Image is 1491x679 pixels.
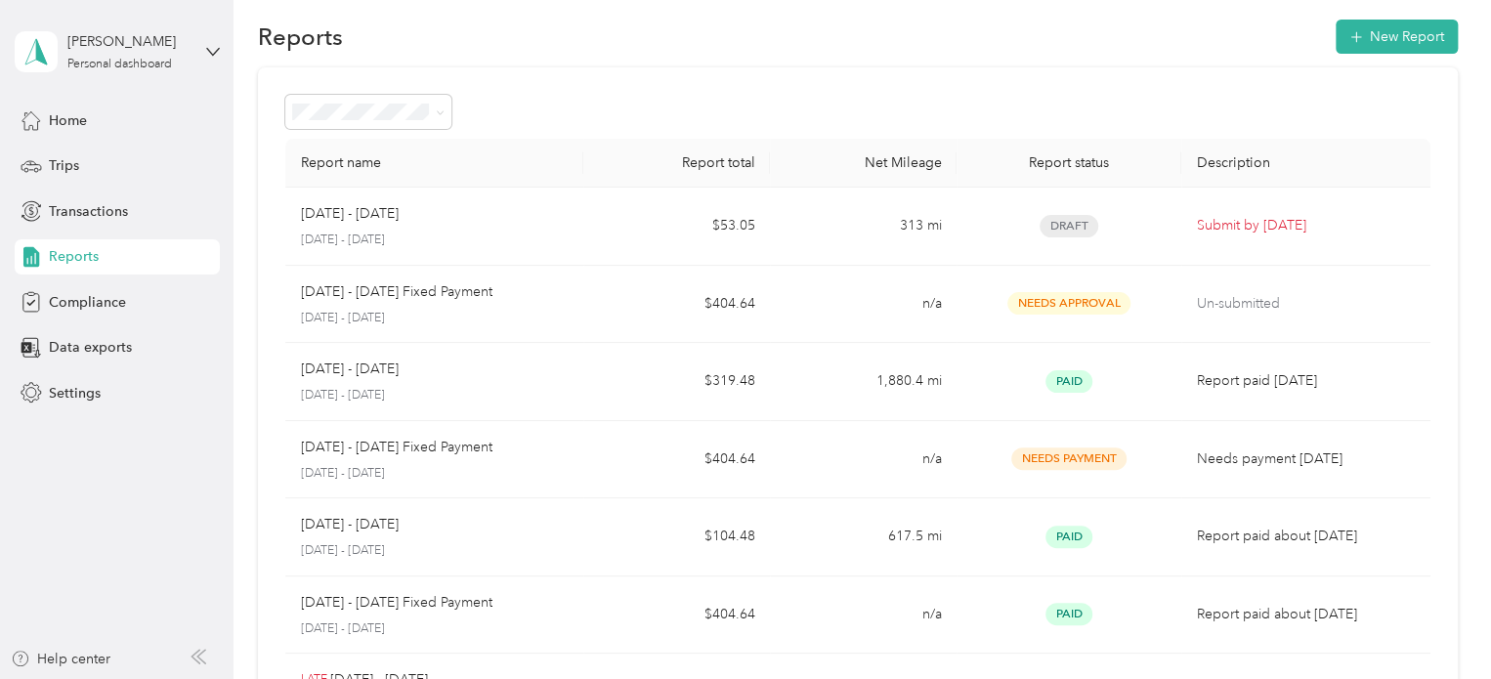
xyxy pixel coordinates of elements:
[583,576,770,655] td: $404.64
[11,649,110,669] button: Help center
[770,343,957,421] td: 1,880.4 mi
[1181,139,1430,188] th: Description
[49,383,101,403] span: Settings
[1197,448,1415,470] p: Needs payment [DATE]
[301,592,492,614] p: [DATE] - [DATE] Fixed Payment
[285,139,584,188] th: Report name
[1197,370,1415,392] p: Report paid [DATE]
[1045,603,1092,625] span: Paid
[301,281,492,303] p: [DATE] - [DATE] Fixed Payment
[1382,570,1491,679] iframe: Everlance-gr Chat Button Frame
[301,310,569,327] p: [DATE] - [DATE]
[1011,447,1127,470] span: Needs Payment
[49,337,132,358] span: Data exports
[583,498,770,576] td: $104.48
[49,292,126,313] span: Compliance
[770,188,957,266] td: 313 mi
[583,139,770,188] th: Report total
[583,266,770,344] td: $404.64
[1197,215,1415,236] p: Submit by [DATE]
[583,343,770,421] td: $319.48
[301,387,569,404] p: [DATE] - [DATE]
[770,498,957,576] td: 617.5 mi
[770,421,957,499] td: n/a
[49,110,87,131] span: Home
[67,59,172,70] div: Personal dashboard
[1197,526,1415,547] p: Report paid about [DATE]
[770,266,957,344] td: n/a
[770,576,957,655] td: n/a
[49,201,128,222] span: Transactions
[301,203,399,225] p: [DATE] - [DATE]
[301,437,492,458] p: [DATE] - [DATE] Fixed Payment
[301,465,569,483] p: [DATE] - [DATE]
[1197,293,1415,315] p: Un-submitted
[301,514,399,535] p: [DATE] - [DATE]
[301,359,399,380] p: [DATE] - [DATE]
[1197,604,1415,625] p: Report paid about [DATE]
[67,31,190,52] div: [PERSON_NAME]
[301,232,569,249] p: [DATE] - [DATE]
[49,155,79,176] span: Trips
[1336,20,1458,54] button: New Report
[301,620,569,638] p: [DATE] - [DATE]
[583,188,770,266] td: $53.05
[1040,215,1098,237] span: Draft
[770,139,957,188] th: Net Mileage
[258,26,343,47] h1: Reports
[301,542,569,560] p: [DATE] - [DATE]
[1045,370,1092,393] span: Paid
[1007,292,1130,315] span: Needs Approval
[583,421,770,499] td: $404.64
[972,154,1165,171] div: Report status
[1045,526,1092,548] span: Paid
[49,246,99,267] span: Reports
